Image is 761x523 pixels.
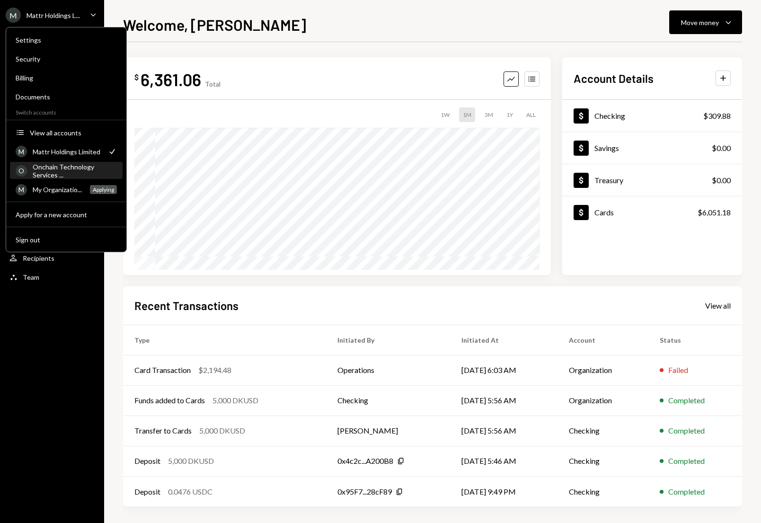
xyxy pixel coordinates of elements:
[459,107,475,122] div: 1M
[33,163,117,179] div: Onchain Technology Services ...
[134,395,205,406] div: Funds added to Cards
[326,355,451,385] td: Operations
[705,300,731,310] a: View all
[16,74,117,82] div: Billing
[503,107,517,122] div: 1Y
[557,446,648,476] td: Checking
[6,268,98,285] a: Team
[16,165,27,177] div: O
[16,211,117,219] div: Apply for a new account
[16,146,27,157] div: M
[168,486,212,497] div: 0.0476 USDC
[134,425,192,436] div: Transfer to Cards
[450,476,557,506] td: [DATE] 9:49 PM
[16,184,27,195] div: M
[33,148,102,156] div: Mattr Holdings Limited
[134,364,191,376] div: Card Transaction
[326,385,451,416] td: Checking
[437,107,453,122] div: 1W
[712,175,731,186] div: $0.00
[594,208,614,217] div: Cards
[6,107,126,116] div: Switch accounts
[10,162,123,179] a: OOnchain Technology Services ...
[33,186,84,194] div: My Organizatio...
[681,18,719,27] div: Move money
[16,236,117,244] div: Sign out
[594,143,619,152] div: Savings
[10,206,123,223] button: Apply for a new account
[134,298,239,313] h2: Recent Transactions
[668,364,688,376] div: Failed
[23,273,39,281] div: Team
[199,425,245,436] div: 5,000 DKUSD
[326,325,451,355] th: Initiated By
[27,11,80,19] div: Mattr Holdings L...
[10,124,123,142] button: View all accounts
[212,395,258,406] div: 5,000 DKUSD
[30,129,117,137] div: View all accounts
[450,325,557,355] th: Initiated At
[562,100,742,132] a: Checking$309.88
[522,107,540,122] div: ALL
[337,486,392,497] div: 0x95F7...28cF89
[450,355,557,385] td: [DATE] 6:03 AM
[10,231,123,248] button: Sign out
[712,142,731,154] div: $0.00
[562,132,742,164] a: Savings$0.00
[648,325,742,355] th: Status
[10,69,123,86] a: Billing
[123,15,306,34] h1: Welcome, [PERSON_NAME]
[10,50,123,67] a: Security
[6,8,21,23] div: M
[10,31,123,48] a: Settings
[134,486,160,497] div: Deposit
[450,446,557,476] td: [DATE] 5:46 AM
[134,72,139,82] div: $
[594,176,623,185] div: Treasury
[557,325,648,355] th: Account
[668,395,705,406] div: Completed
[668,486,705,497] div: Completed
[481,107,497,122] div: 3M
[90,185,117,194] div: Applying
[198,364,231,376] div: $2,194.48
[450,416,557,446] td: [DATE] 5:56 AM
[668,455,705,467] div: Completed
[10,88,123,105] a: Documents
[23,254,54,262] div: Recipients
[668,425,705,436] div: Completed
[450,385,557,416] td: [DATE] 5:56 AM
[705,301,731,310] div: View all
[698,207,731,218] div: $6,051.18
[557,355,648,385] td: Organization
[669,10,742,34] button: Move money
[557,476,648,506] td: Checking
[123,325,326,355] th: Type
[168,455,214,467] div: 5,000 DKUSD
[10,181,123,198] a: MMy Organizatio...Applying
[326,416,451,446] td: [PERSON_NAME]
[134,455,160,467] div: Deposit
[557,385,648,416] td: Organization
[562,196,742,228] a: Cards$6,051.18
[594,111,625,120] div: Checking
[337,455,393,467] div: 0x4c2c...A200B8
[16,55,117,63] div: Security
[205,80,221,88] div: Total
[16,93,117,101] div: Documents
[16,36,117,44] div: Settings
[703,110,731,122] div: $309.88
[562,164,742,196] a: Treasury$0.00
[141,69,201,90] div: 6,361.06
[557,416,648,446] td: Checking
[574,71,654,86] h2: Account Details
[6,249,98,266] a: Recipients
